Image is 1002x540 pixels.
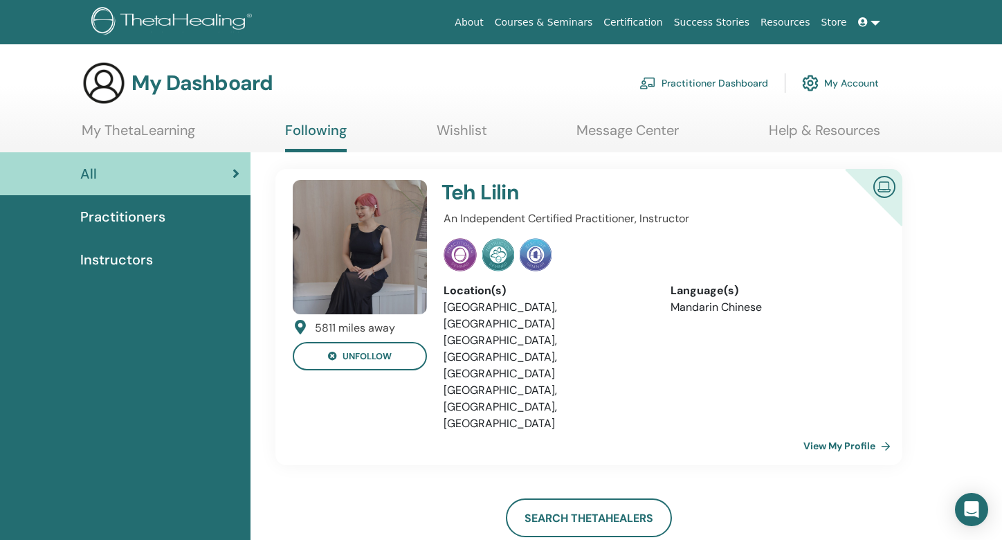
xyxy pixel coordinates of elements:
[315,320,395,336] div: 5811 miles away
[489,10,599,35] a: Courses & Seminars
[769,122,880,149] a: Help & Resources
[80,249,153,270] span: Instructors
[444,282,650,299] div: Location(s)
[955,493,988,526] div: Open Intercom Messenger
[285,122,347,152] a: Following
[80,206,165,227] span: Practitioners
[576,122,679,149] a: Message Center
[449,10,489,35] a: About
[80,163,97,184] span: All
[444,299,650,332] li: [GEOGRAPHIC_DATA], [GEOGRAPHIC_DATA]
[816,10,853,35] a: Store
[802,68,879,98] a: My Account
[639,68,768,98] a: Practitioner Dashboard
[437,122,487,149] a: Wishlist
[444,210,877,227] p: An Independent Certified Practitioner, Instructor
[441,180,803,205] h4: Teh Lilin
[131,71,273,96] h3: My Dashboard
[82,61,126,105] img: generic-user-icon.jpg
[293,180,427,314] img: default.jpg
[444,332,650,382] li: [GEOGRAPHIC_DATA], [GEOGRAPHIC_DATA], [GEOGRAPHIC_DATA]
[671,299,877,316] li: Mandarin Chinese
[802,71,819,95] img: cog.svg
[639,77,656,89] img: chalkboard-teacher.svg
[506,498,672,537] a: Search ThetaHealers
[755,10,816,35] a: Resources
[91,7,257,38] img: logo.png
[671,282,877,299] div: Language(s)
[823,169,902,249] div: Certified Online Instructor
[668,10,755,35] a: Success Stories
[803,432,896,460] a: View My Profile
[293,342,427,370] button: unfollow
[598,10,668,35] a: Certification
[82,122,195,149] a: My ThetaLearning
[444,382,650,432] li: [GEOGRAPHIC_DATA], [GEOGRAPHIC_DATA], [GEOGRAPHIC_DATA]
[868,170,901,201] img: Certified Online Instructor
